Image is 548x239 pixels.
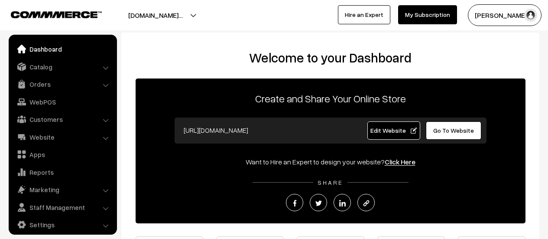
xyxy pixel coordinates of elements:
[398,5,457,24] a: My Subscription
[370,127,417,134] span: Edit Website
[367,121,420,140] a: Edit Website
[11,182,114,197] a: Marketing
[11,164,114,180] a: Reports
[11,111,114,127] a: Customers
[136,91,525,106] p: Create and Share Your Online Store
[11,94,114,110] a: WebPOS
[11,147,114,162] a: Apps
[313,179,347,186] span: SHARE
[468,4,542,26] button: [PERSON_NAME]
[11,129,114,145] a: Website
[11,9,87,19] a: COMMMERCE
[385,157,415,166] a: Click Here
[11,76,114,92] a: Orders
[98,4,213,26] button: [DOMAIN_NAME]…
[11,59,114,75] a: Catalog
[11,41,114,57] a: Dashboard
[11,200,114,215] a: Staff Management
[136,157,525,167] div: Want to Hire an Expert to design your website?
[524,9,537,22] img: user
[11,11,102,18] img: COMMMERCE
[11,217,114,232] a: Settings
[433,127,474,134] span: Go To Website
[426,121,482,140] a: Go To Website
[338,5,390,24] a: Hire an Expert
[130,50,531,65] h2: Welcome to your Dashboard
